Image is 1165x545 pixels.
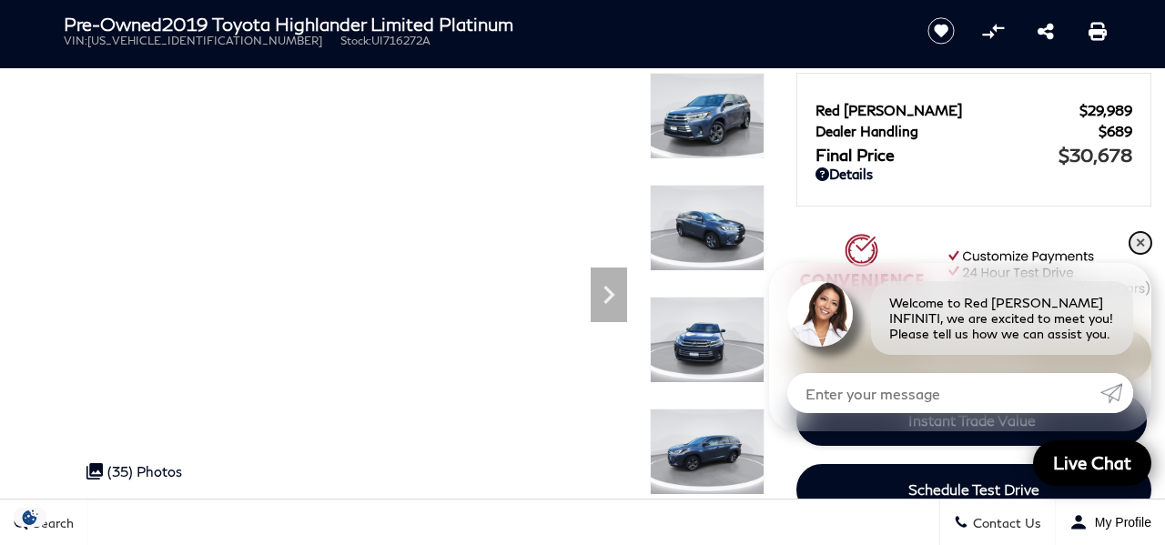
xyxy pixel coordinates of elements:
span: $30,678 [1059,144,1132,166]
span: UI716272A [371,34,431,47]
a: Print this Pre-Owned 2019 Toyota Highlander Limited Platinum [1089,20,1107,42]
section: Click to Open Cookie Consent Modal [9,508,51,527]
span: Final Price [815,145,1059,165]
div: Welcome to Red [PERSON_NAME] INFINITI, we are excited to meet you! Please tell us how we can assi... [871,281,1133,355]
button: Open user profile menu [1056,500,1165,545]
input: Enter your message [787,373,1100,413]
a: Schedule Test Drive [796,464,1151,515]
a: Share this Pre-Owned 2019 Toyota Highlander Limited Platinum [1038,20,1054,42]
span: Schedule Test Drive [908,480,1039,498]
img: Agent profile photo [787,281,853,347]
span: My Profile [1088,515,1151,530]
a: Submit [1100,373,1133,413]
span: Search [28,515,74,530]
button: Compare Vehicle [979,17,1007,45]
span: Stock: [340,34,371,47]
a: Details [815,166,1132,182]
span: $689 [1099,123,1132,139]
a: Red [PERSON_NAME] $29,989 [815,102,1132,118]
div: Next [591,267,627,322]
span: Red [PERSON_NAME] [815,102,1079,118]
button: Save vehicle [921,16,961,45]
span: Dealer Handling [815,123,1099,139]
a: Live Chat [1033,440,1151,486]
span: Live Chat [1044,451,1140,474]
a: Dealer Handling $689 [815,123,1132,139]
img: Used 2019 Shoreline Blue Pearl Toyota Limited Platinum image 3 [650,297,765,383]
img: Opt-Out Icon [9,508,51,527]
span: VIN: [64,34,87,47]
strong: Pre-Owned [64,13,162,35]
span: [US_VEHICLE_IDENTIFICATION_NUMBER] [87,34,322,47]
div: (35) Photos [77,454,191,489]
img: Used 2019 Shoreline Blue Pearl Toyota Limited Platinum image 2 [650,185,765,271]
a: Final Price $30,678 [815,144,1132,166]
span: Contact Us [968,515,1041,530]
h1: 2019 Toyota Highlander Limited Platinum [64,14,897,34]
img: Used 2019 Shoreline Blue Pearl Toyota Limited Platinum image 1 [650,73,765,159]
img: Used 2019 Shoreline Blue Pearl Toyota Limited Platinum image 4 [650,409,765,495]
span: $29,989 [1079,102,1132,118]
